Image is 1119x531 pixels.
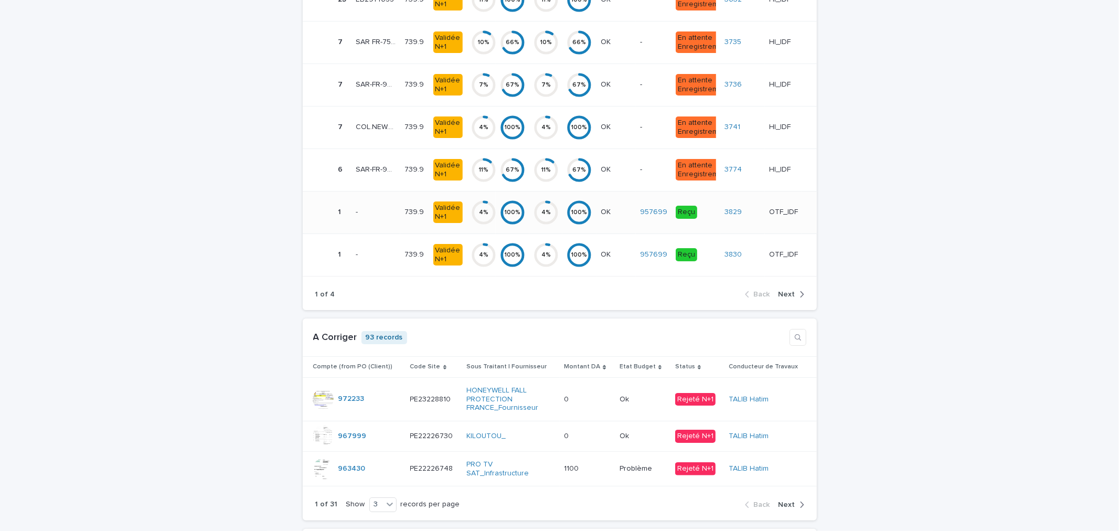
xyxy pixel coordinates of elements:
[370,499,383,510] div: 3
[640,38,667,47] p: -
[729,464,769,473] a: TALIB Hatim
[769,163,793,174] p: HI_IDF
[620,393,631,404] p: Ok
[729,395,769,404] a: TALIB Hatim
[433,244,463,266] div: Validée N+1
[303,451,817,486] tr: 963430 PE22226748PE22226748 PRO TV SAT_Infrastructure 11001100 ProblèmeProblème Rejeté N+1TALIB H...
[567,124,592,131] div: 100 %
[745,500,774,509] button: Back
[346,500,365,509] p: Show
[401,500,460,509] p: records per page
[500,209,525,216] div: 100 %
[356,206,360,217] p: -
[356,36,398,47] p: SAR FR-75-713460
[676,31,731,54] div: En attente Enregistrement
[433,116,463,139] div: Validée N+1
[640,80,667,89] p: -
[769,248,800,259] p: OTF_IDF
[564,361,600,373] p: Montant DA
[303,21,817,63] tr: 77 SAR FR-75-713460SAR FR-75-713460 739.9739.9 Validée N+110%66%10%66%OKOK -En attente Enregistre...
[361,331,407,344] p: 93 records
[500,166,525,174] div: 67 %
[500,251,525,259] div: 100 %
[404,78,426,89] p: 739.9
[774,290,804,299] button: Next
[433,74,463,96] div: Validée N+1
[745,290,774,299] button: Back
[303,233,817,276] tr: 11 -- 739.9739.9 Validée N+14%100%4%100%OKOK 957699 Reçu3830 OTF_IDFOTF_IDF
[769,206,800,217] p: OTF_IDF
[640,123,667,132] p: -
[534,39,559,46] div: 10 %
[620,430,631,441] p: Ok
[676,206,697,219] div: Reçu
[534,166,559,174] div: 11 %
[500,124,525,131] div: 100 %
[410,393,453,404] p: PE23228810
[534,81,559,89] div: 7 %
[466,386,541,412] a: HONEYWELL FALL PROTECTION FRANCE_Fournisseur
[724,123,740,132] a: 3741
[774,500,804,509] button: Next
[356,248,360,259] p: -
[640,208,667,217] a: 957699
[676,74,731,96] div: En attente Enregistrement
[500,39,525,46] div: 66 %
[769,78,793,89] p: HI_IDF
[564,393,571,404] p: 0
[724,38,741,47] a: 3735
[404,248,426,259] p: 739.9
[303,106,817,148] tr: 77 COL.NEW.FR.0002165COL.NEW.FR.0002165 739.9739.9 Validée N+14%100%4%100%OKOK -En attente Enregi...
[724,250,742,259] a: 3830
[471,124,496,131] div: 4 %
[315,290,335,299] p: 1 of 4
[404,36,426,47] p: 739.9
[729,361,798,373] p: Conducteur de Travaux
[410,462,455,473] p: PE22226748
[564,462,581,473] p: 1100
[724,165,742,174] a: 3774
[779,291,795,298] span: Next
[303,191,817,233] tr: 11 -- 739.9739.9 Validée N+14%100%4%100%OKOK 957699 Reçu3829 OTF_IDFOTF_IDF
[466,460,541,478] a: PRO TV SAT_Infrastructure
[433,201,463,224] div: Validée N+1
[754,291,770,298] span: Back
[338,248,343,259] p: 1
[675,462,716,475] div: Rejeté N+1
[433,31,463,54] div: Validée N+1
[303,148,817,191] tr: 66 SAR-FR-93-712355SAR-FR-93-712355 739.9739.9 Validée N+111%67%11%67%OKOK -En attente Enregistre...
[601,36,613,47] p: OK
[471,251,496,259] div: 4 %
[564,430,571,441] p: 0
[601,206,613,217] p: OK
[601,248,613,259] p: OK
[338,78,345,89] p: 7
[534,124,559,131] div: 4 %
[676,159,731,181] div: En attente Enregistrement
[471,39,496,46] div: 10 %
[313,332,357,344] h1: A Corriger
[676,248,697,261] div: Reçu
[303,421,817,452] tr: 967999 PE22226730PE22226730 KILOUTOU_ 00 OkOk Rejeté N+1TALIB Hatim
[338,464,365,473] a: 963430
[338,206,343,217] p: 1
[534,251,559,259] div: 4 %
[433,159,463,181] div: Validée N+1
[779,501,795,508] span: Next
[356,121,398,132] p: COL.NEW.FR.0002165
[338,121,345,132] p: 7
[471,209,496,216] div: 4 %
[404,206,426,217] p: 739.9
[724,80,742,89] a: 3736
[466,432,506,441] a: KILOUTOU_
[640,250,667,259] a: 957699
[338,163,345,174] p: 6
[567,209,592,216] div: 100 %
[601,163,613,174] p: OK
[303,377,817,421] tr: 972233 PE23228810PE23228810 HONEYWELL FALL PROTECTION FRANCE_Fournisseur 00 OkOk Rejeté N+1TALIB ...
[356,78,398,89] p: SAR-FR-93-712315
[303,63,817,106] tr: 77 SAR-FR-93-712315SAR-FR-93-712315 739.9739.9 Validée N+17%67%7%67%OKOK -En attente Enregistreme...
[729,432,769,441] a: TALIB Hatim
[567,39,592,46] div: 66 %
[338,395,364,403] a: 972233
